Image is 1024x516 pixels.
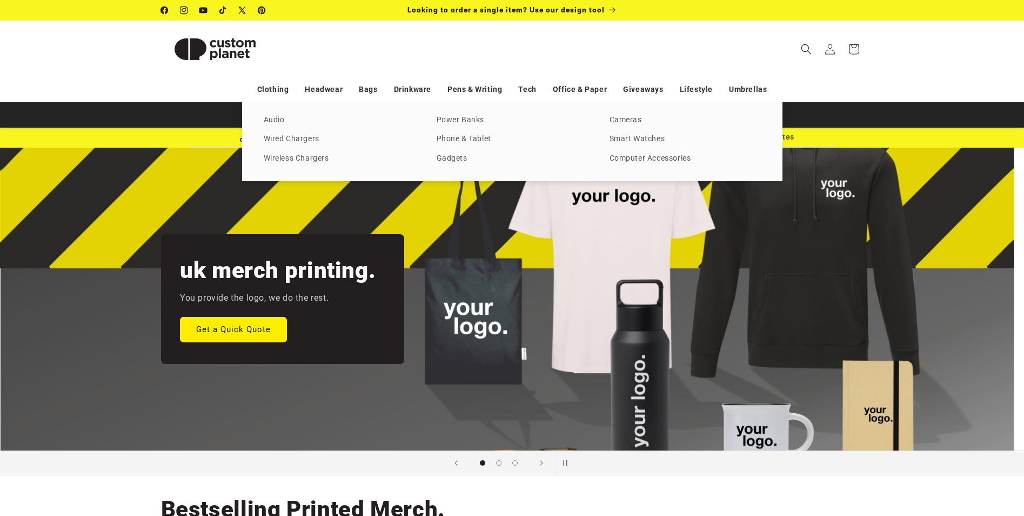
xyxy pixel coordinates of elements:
[407,5,605,14] span: Looking to order a single item? Use our design tool
[264,113,415,128] a: Audio
[305,80,343,99] a: Headwear
[394,80,431,99] a: Drinkware
[161,25,269,74] img: Custom Planet
[437,151,588,166] a: Gadgets
[257,80,289,99] a: Clothing
[437,132,588,147] a: Phone & Tablet
[264,151,415,166] a: Wireless Chargers
[610,132,761,147] a: Smart Watches
[359,80,377,99] a: Bags
[729,80,767,99] a: Umbrellas
[507,455,523,471] button: Load slide 3 of 3
[610,113,761,128] a: Cameras
[530,451,553,475] button: Next slide
[518,80,536,99] a: Tech
[180,316,287,342] a: Get a Quick Quote
[180,290,329,306] p: You provide the logo, we do the rest.
[264,132,415,147] a: Wired Chargers
[553,80,607,99] a: Office & Paper
[623,80,663,99] a: Giveaways
[157,21,273,77] a: Custom Planet
[444,451,468,475] button: Previous slide
[474,455,491,471] button: Load slide 1 of 3
[437,113,588,128] a: Power Banks
[180,256,376,285] h2: uk merch printing.
[447,80,502,99] a: Pens & Writing
[680,80,713,99] a: Lifestyle
[794,37,818,61] summary: Search
[491,455,507,471] button: Load slide 2 of 3
[610,151,761,166] a: Computer Accessories
[557,451,580,475] button: Pause slideshow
